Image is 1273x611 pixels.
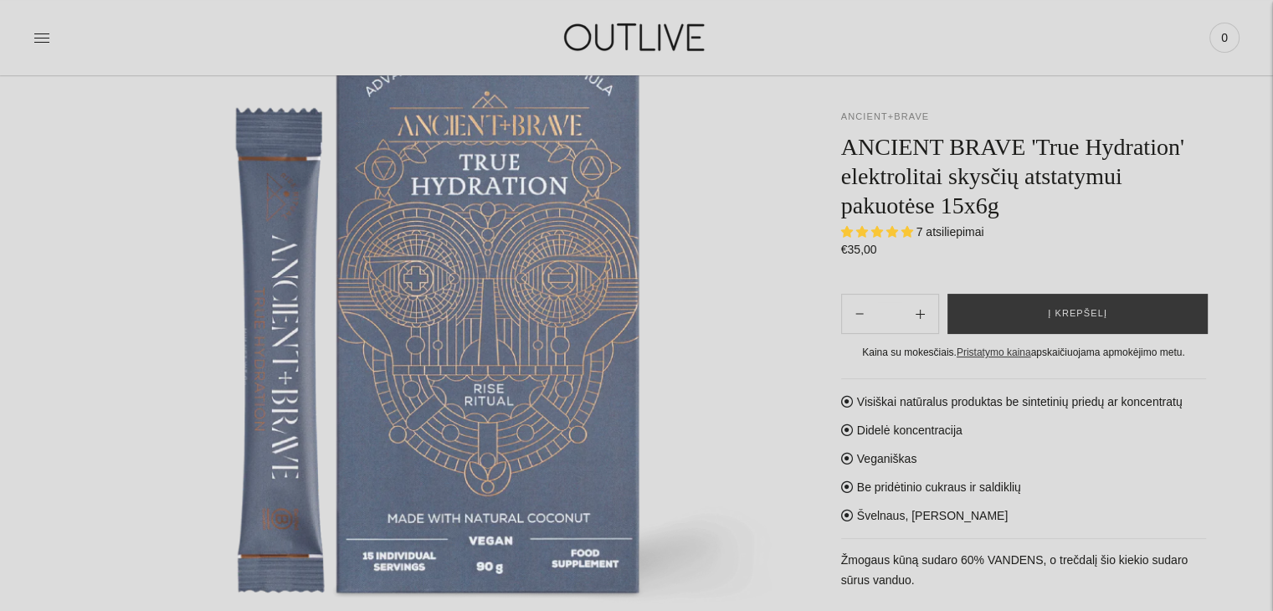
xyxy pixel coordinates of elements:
[947,294,1208,334] button: Į krepšelį
[841,225,916,239] span: 5.00 stars
[842,294,877,334] button: Add product quantity
[877,302,902,326] input: Product quantity
[1213,26,1236,49] span: 0
[841,243,877,256] span: €35,00
[916,225,984,239] span: 7 atsiliepimai
[1209,19,1240,56] a: 0
[841,344,1206,362] div: Kaina su mokesčiais. apskaičiuojama apmokėjimo metu.
[531,8,741,66] img: OUTLIVE
[902,294,938,334] button: Subtract product quantity
[841,132,1206,220] h1: ANCIENT BRAVE 'True Hydration' elektrolitai skysčių atstatymui pakuotėse 15x6g
[1048,305,1107,322] span: Į krepšelį
[957,347,1031,358] a: Pristatymo kaina
[841,111,929,121] a: ANCIENT+BRAVE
